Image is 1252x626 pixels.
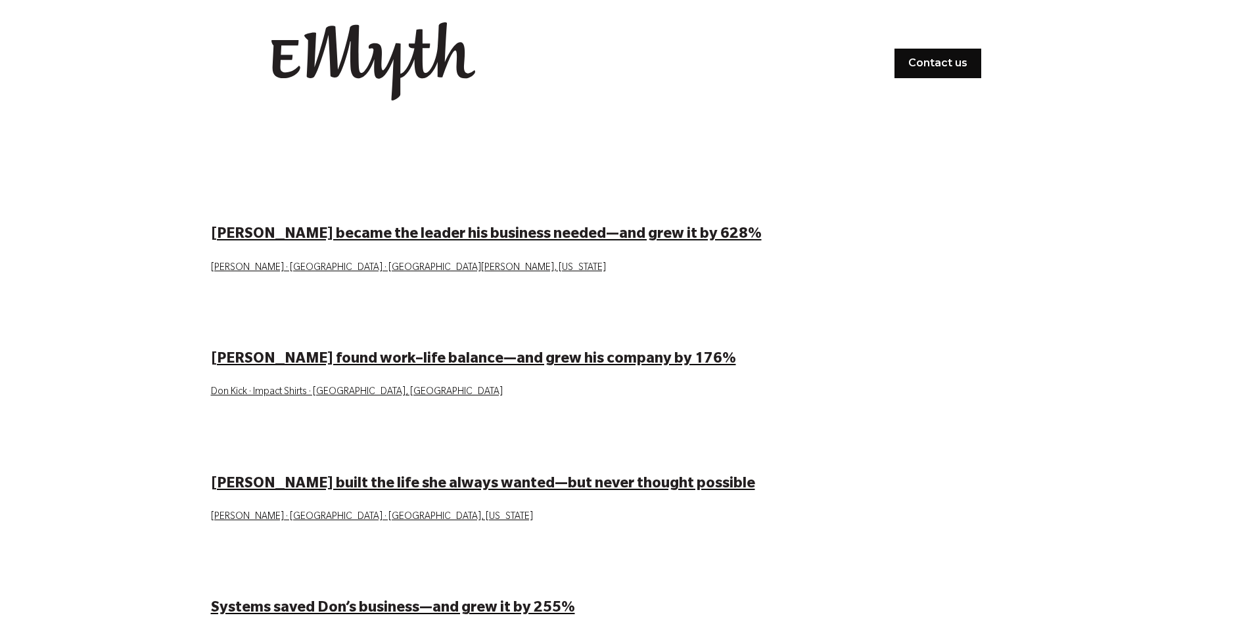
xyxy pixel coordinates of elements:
[211,261,1042,277] p: [PERSON_NAME] · [GEOGRAPHIC_DATA] · [GEOGRAPHIC_DATA][PERSON_NAME], [US_STATE]
[211,416,256,456] img: Play Video
[211,599,1042,619] h3: Systems saved Don’s business—and grew it by 255%
[211,166,256,206] img: Play Video
[211,350,1042,370] h3: [PERSON_NAME] found work–life balance—and grew his company by 176%
[211,385,1042,401] p: Don Kick · Impact Shirts · [GEOGRAPHIC_DATA], [GEOGRAPHIC_DATA]
[211,291,256,331] img: Play Video
[271,22,476,101] img: EMyth
[211,416,1042,525] a: Play Video Play Video [PERSON_NAME] built the life she always wanted—but never thought possible [...
[211,166,1042,276] a: Play Video Play Video [PERSON_NAME] became the leader his business needed—and grew it by 628% [PE...
[211,541,256,581] img: Play Video
[211,291,1042,401] a: Play Video Play Video [PERSON_NAME] found work–life balance—and grew his company by 176% Don Kick...
[211,475,1042,495] h3: [PERSON_NAME] built the life she always wanted—but never thought possible
[894,49,981,78] a: Contact us
[211,510,1042,525] p: [PERSON_NAME] · [GEOGRAPHIC_DATA] · [GEOGRAPHIC_DATA], [US_STATE]
[211,225,1042,246] h3: [PERSON_NAME] became the leader his business needed—and grew it by 628%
